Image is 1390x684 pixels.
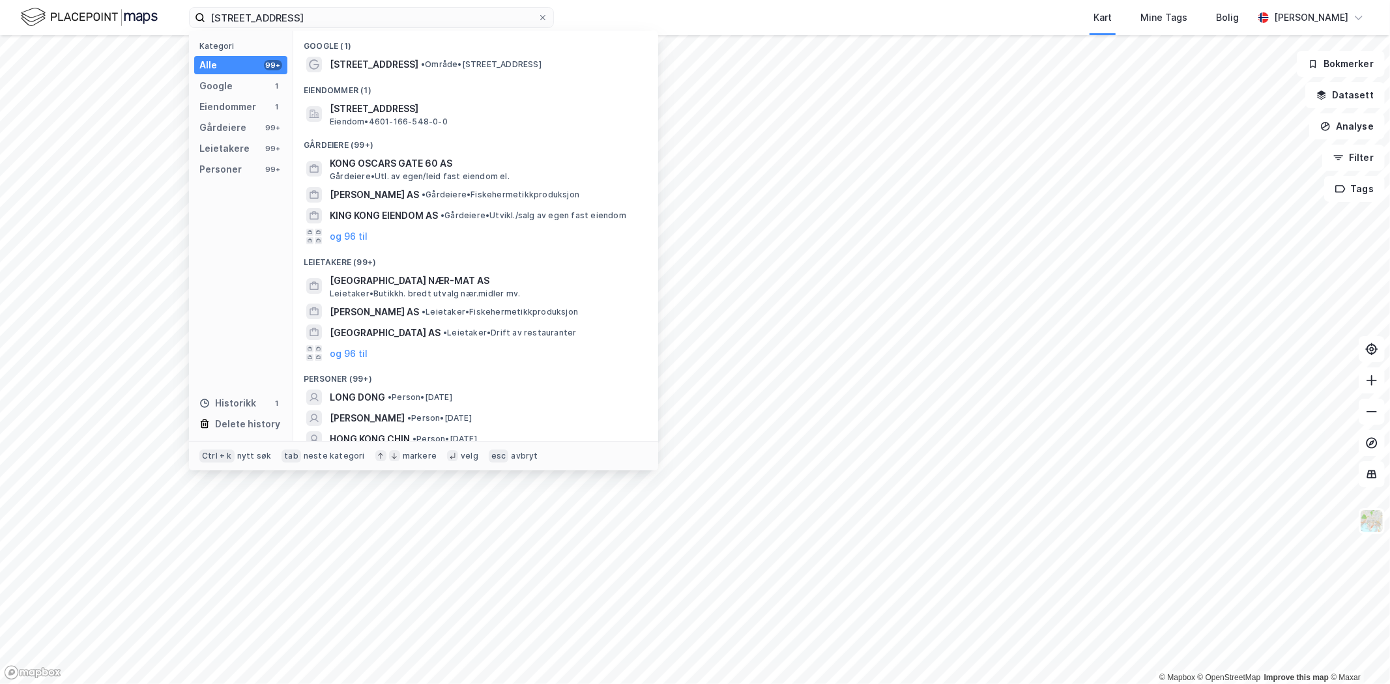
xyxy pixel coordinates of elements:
[388,392,452,403] span: Person • [DATE]
[21,6,158,29] img: logo.f888ab2527a4732fd821a326f86c7f29.svg
[1274,10,1348,25] div: [PERSON_NAME]
[441,210,626,221] span: Gårdeiere • Utvikl./salg av egen fast eiendom
[1309,113,1385,139] button: Analyse
[293,130,658,153] div: Gårdeiere (99+)
[272,102,282,112] div: 1
[1140,10,1187,25] div: Mine Tags
[330,345,368,361] button: og 96 til
[215,416,280,432] div: Delete history
[199,99,256,115] div: Eiendommer
[330,187,419,203] span: [PERSON_NAME] AS
[1093,10,1112,25] div: Kart
[403,451,437,461] div: markere
[199,162,242,177] div: Personer
[1159,673,1195,682] a: Mapbox
[1324,176,1385,202] button: Tags
[1322,145,1385,171] button: Filter
[330,289,520,299] span: Leietaker • Butikkh. bredt utvalg nær.midler mv.
[199,57,217,73] div: Alle
[293,363,658,387] div: Personer (99+)
[330,390,385,405] span: LONG DONG
[421,59,542,70] span: Område • [STREET_ADDRESS]
[199,78,233,94] div: Google
[422,190,579,200] span: Gårdeiere • Fiskehermetikkproduksjon
[1297,51,1385,77] button: Bokmerker
[293,247,658,270] div: Leietakere (99+)
[422,307,426,317] span: •
[1359,509,1384,534] img: Z
[330,325,441,341] span: [GEOGRAPHIC_DATA] AS
[511,451,538,461] div: avbryt
[264,60,282,70] div: 99+
[1325,621,1390,684] div: Kontrollprogram for chat
[443,328,447,337] span: •
[199,449,235,463] div: Ctrl + k
[237,451,272,461] div: nytt søk
[443,328,576,338] span: Leietaker • Drift av restauranter
[293,75,658,98] div: Eiendommer (1)
[1198,673,1261,682] a: OpenStreetMap
[1264,673,1329,682] a: Improve this map
[489,449,509,463] div: esc
[205,8,538,27] input: Søk på adresse, matrikkel, gårdeiere, leietakere eller personer
[422,307,578,317] span: Leietaker • Fiskehermetikkproduksjon
[199,395,256,411] div: Historikk
[441,210,444,220] span: •
[264,143,282,154] div: 99+
[461,451,478,461] div: velg
[1325,621,1390,684] iframe: Chat Widget
[330,431,410,447] span: HONG KONG CHIN
[330,57,418,72] span: [STREET_ADDRESS]
[199,141,250,156] div: Leietakere
[264,122,282,133] div: 99+
[388,392,392,402] span: •
[272,398,282,408] div: 1
[1216,10,1239,25] div: Bolig
[330,229,368,244] button: og 96 til
[293,31,658,54] div: Google (1)
[413,434,416,444] span: •
[330,171,510,182] span: Gårdeiere • Utl. av egen/leid fast eiendom el.
[330,117,448,127] span: Eiendom • 4601-166-548-0-0
[413,434,477,444] span: Person • [DATE]
[407,413,411,423] span: •
[330,273,643,289] span: [GEOGRAPHIC_DATA] NÆR-MAT AS
[4,665,61,680] a: Mapbox homepage
[422,190,426,199] span: •
[199,41,287,51] div: Kategori
[272,81,282,91] div: 1
[264,164,282,175] div: 99+
[330,304,419,320] span: [PERSON_NAME] AS
[330,101,643,117] span: [STREET_ADDRESS]
[330,156,643,171] span: KONG OSCARS GATE 60 AS
[304,451,365,461] div: neste kategori
[282,449,301,463] div: tab
[330,208,438,223] span: KING KONG EIENDOM AS
[421,59,425,69] span: •
[199,120,246,135] div: Gårdeiere
[330,410,405,426] span: [PERSON_NAME]
[407,413,472,423] span: Person • [DATE]
[1305,82,1385,108] button: Datasett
